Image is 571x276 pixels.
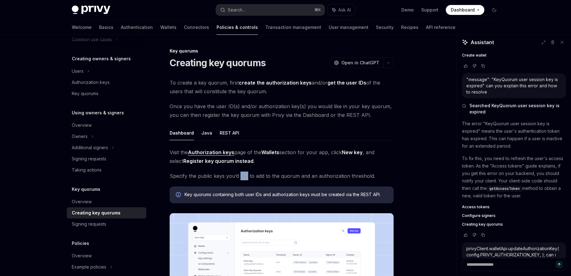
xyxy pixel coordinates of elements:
button: Java [201,126,212,140]
strong: Authorization keys [188,149,234,155]
a: Policies & controls [217,20,258,35]
span: Creating key quorums [462,222,503,227]
div: Example policies [72,263,106,271]
div: Owners [72,133,88,140]
a: Basics [99,20,113,35]
span: Configure signers [462,213,496,218]
span: To create a key quorum, first and/or of the users that will constitute the key quorum. [170,78,394,96]
a: Overview [67,120,146,131]
a: Authorization keys [188,149,234,156]
button: Open in ChatGPT [330,57,383,68]
a: Authorization keys [67,77,146,88]
a: Overview [67,196,146,207]
h5: Creating owners & signers [72,55,131,62]
span: ⌘ K [314,7,321,12]
span: Create wallet [462,53,486,58]
div: Overview [72,122,92,129]
a: Signing requests [67,218,146,230]
a: Recipes [401,20,418,35]
div: Additional signers [72,144,108,151]
a: API reference [426,20,455,35]
a: create the authorization keys [239,80,312,86]
a: Dashboard [446,5,484,15]
a: Support [421,7,438,13]
span: Key quorums containing both user IDs and authorization keys must be created via the REST API. [185,191,387,198]
svg: Info [176,192,182,198]
span: Access tokens [462,205,490,209]
a: Creating key quorums [462,222,566,227]
h5: Using owners & signers [72,109,124,117]
div: Key quorums [72,90,98,97]
span: getAccessToken [489,186,520,191]
a: get the user IDs [327,80,366,86]
div: "message": "KeyQuorum user session key is expired" can you explain this error and how to resolve [466,76,562,95]
div: Creating key quorums [72,209,121,217]
span: Open in ChatGPT [341,60,379,66]
div: Key quorums [170,48,394,54]
a: Configure signers [462,213,566,218]
img: dark logo [72,6,110,14]
a: User management [329,20,368,35]
a: Create wallet [462,53,566,58]
div: Signing requests [72,155,106,163]
a: Connectors [184,20,209,35]
span: Visit the page of the section for your app, click , and select . [170,148,394,165]
span: Assistant [471,39,494,46]
a: Authentication [121,20,153,35]
a: Taking actions [67,164,146,176]
a: Overview [67,250,146,261]
div: Search... [228,6,245,14]
h5: Policies [72,240,89,247]
a: Creating key quorums [67,207,146,218]
div: Overview [72,198,92,205]
div: Users [72,67,84,75]
h5: Key quorums [72,186,100,193]
span: Dashboard [451,7,475,13]
strong: Register key quorum instead [183,158,254,164]
a: Wallets [160,20,176,35]
button: REST API [220,126,239,140]
a: Welcome [72,20,92,35]
span: Searched KeyQuorum user session key is expired [469,103,566,115]
span: Specify the public keys you’d like to add to the quorum and an authorization threshold. [170,172,394,180]
div: Overview [72,252,92,260]
strong: New key [342,149,363,155]
strong: Wallets [261,149,279,155]
div: Taking actions [72,166,102,174]
div: Signing requests [72,220,106,228]
button: Send message [555,261,563,268]
button: Dashboard [170,126,194,140]
p: To fix this, you need to refresh the user's access token. As the "Access tokens" guide explains, ... [462,155,566,200]
p: The error "KeyQuorum user session key is expired" means the user's authentication token has expir... [462,120,566,150]
button: Toggle dark mode [489,5,499,15]
h1: Creating key quorums [170,57,266,68]
div: privyClient.walletApi.updateAuthorizationKey( config.PRIVY_AUTHORIZATION_KEY, ); can i use this ? [466,246,562,264]
button: Search...⌘K [216,4,325,16]
button: Searched KeyQuorum user session key is expired [462,103,566,115]
a: Signing requests [67,153,146,164]
a: Security [376,20,394,35]
span: Ask AI [338,7,351,13]
a: Demo [401,7,414,13]
button: Ask AI [328,4,355,16]
span: Once you have the user ID(s) and/or authorization key(s) you would like in your key quorum, you c... [170,102,394,119]
div: Authorization keys [72,79,110,86]
a: Key quorums [67,88,146,99]
a: Access tokens [462,205,566,209]
a: Transaction management [265,20,321,35]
